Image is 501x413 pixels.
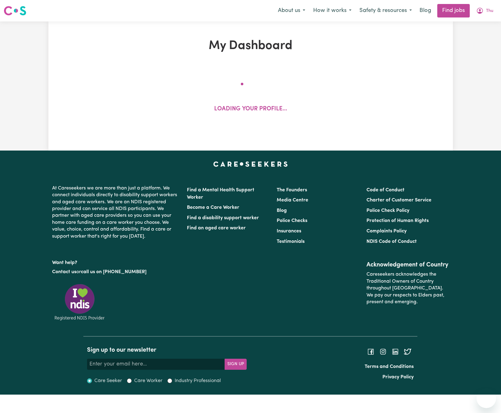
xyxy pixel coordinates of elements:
p: or [52,266,180,278]
a: Follow Careseekers on Twitter [404,349,411,354]
iframe: Button to launch messaging window [476,388,496,408]
button: How it works [309,4,355,17]
a: Code of Conduct [366,188,404,193]
a: Contact us [52,270,76,274]
a: Blog [416,4,435,17]
a: Police Checks [277,218,307,223]
a: Complaints Policy [366,229,407,234]
a: Follow Careseekers on LinkedIn [392,349,399,354]
a: NDIS Code of Conduct [366,239,417,244]
a: Find a disability support worker [187,216,259,220]
h2: Sign up to our newsletter [87,346,247,354]
a: Blog [277,208,287,213]
button: Subscribe [225,359,247,370]
button: About us [274,4,309,17]
a: Find an aged care worker [187,226,246,231]
a: Protection of Human Rights [366,218,429,223]
button: My Account [472,4,497,17]
img: Careseekers logo [4,5,26,16]
a: Privacy Policy [382,375,414,380]
p: Want help? [52,257,180,266]
a: Become a Care Worker [187,205,239,210]
p: Loading your profile... [214,105,287,114]
a: Follow Careseekers on Facebook [367,349,374,354]
a: Careseekers home page [213,162,288,166]
label: Care Worker [134,377,162,384]
label: Care Seeker [94,377,122,384]
a: Terms and Conditions [365,364,414,369]
span: Thu [486,8,493,14]
a: Testimonials [277,239,305,244]
a: call us on [PHONE_NUMBER] [81,270,146,274]
input: Enter your email here... [87,359,225,370]
a: Find a Mental Health Support Worker [187,188,254,200]
button: Safety & resources [355,4,416,17]
label: Industry Professional [175,377,221,384]
a: Charter of Customer Service [366,198,431,203]
a: Careseekers logo [4,4,26,18]
a: Find jobs [437,4,470,17]
a: Insurances [277,229,301,234]
a: Police Check Policy [366,208,409,213]
p: Careseekers acknowledges the Traditional Owners of Country throughout [GEOGRAPHIC_DATA]. We pay o... [366,269,449,308]
p: At Careseekers we are more than just a platform. We connect individuals directly to disability su... [52,182,180,242]
a: Follow Careseekers on Instagram [379,349,387,354]
a: Media Centre [277,198,308,203]
a: The Founders [277,188,307,193]
img: Registered NDIS provider [52,283,107,321]
h1: My Dashboard [120,39,382,53]
h2: Acknowledgement of Country [366,261,449,269]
